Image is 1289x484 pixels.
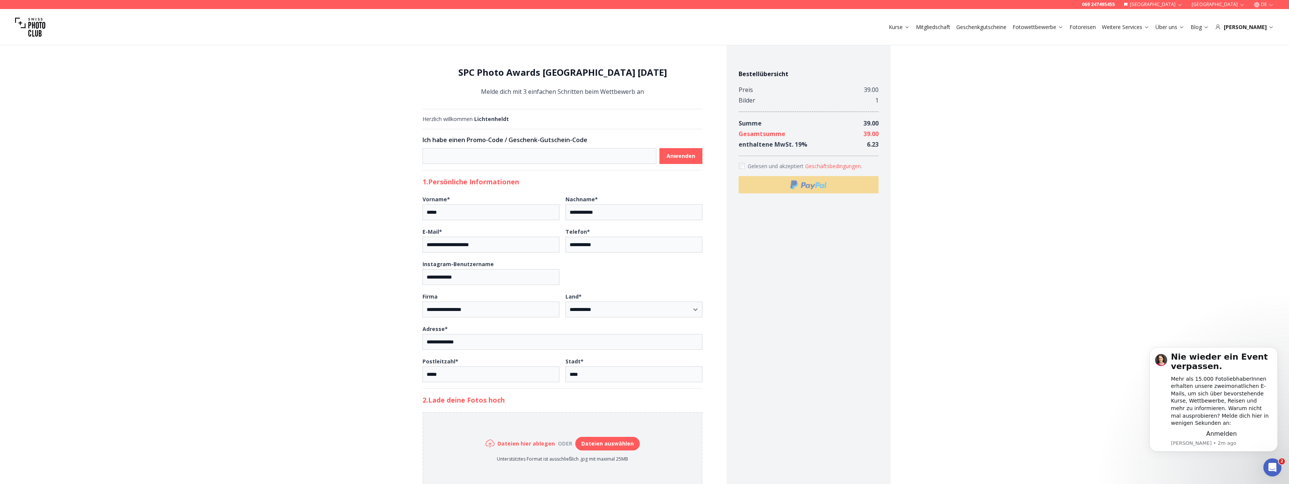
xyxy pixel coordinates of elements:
[739,139,807,150] div: enthaltene MwSt. 19 %
[422,66,702,97] div: Melde dich mit 3 einfachen Schritten beim Wettbewerb an
[565,237,702,253] input: Telefon*
[422,395,702,405] h2: 2. Lade deine Fotos hoch
[422,204,559,220] input: Vorname*
[659,148,702,164] button: Anwenden
[422,115,702,123] div: Herzlich willkommen
[422,302,559,317] input: Firma
[1069,23,1096,31] a: Fotoreisen
[739,118,762,129] div: Summe
[1215,23,1274,31] div: [PERSON_NAME]
[739,176,879,193] button: Paypal
[422,176,702,187] h2: 1. Persönliche Informationen
[1263,458,1281,476] iframe: Intercom live chat
[1099,22,1152,32] button: Weitere Services
[805,162,862,170] button: Accept termsGelesen und akzeptiert
[1102,23,1149,31] a: Weitere Services
[1009,22,1066,32] button: Fotowettbewerbe
[565,204,702,220] input: Nachname*
[422,228,442,235] b: E-Mail *
[863,119,879,127] span: 39.00
[1138,335,1289,464] iframe: Intercom notifications message
[422,334,702,350] input: Adresse*
[565,196,598,203] b: Nachname *
[956,23,1006,31] a: Geschenkgutscheine
[864,84,879,95] div: 39.00
[1012,23,1063,31] a: Fotowettbewerbe
[1191,23,1209,31] a: Blog
[739,95,755,106] div: Bilder
[1279,458,1285,464] span: 2
[1155,23,1185,31] a: Über uns
[953,22,1009,32] button: Geschenkgutscheine
[886,22,913,32] button: Kurse
[667,152,695,160] b: Anwenden
[1188,22,1212,32] button: Blog
[889,23,910,31] a: Kurse
[422,269,559,285] input: Instagram-Benutzername
[739,163,745,169] input: Accept terms
[422,237,559,253] input: E-Mail*
[739,129,785,139] div: Gesamtsumme
[422,293,438,300] b: Firma
[863,130,879,138] span: 39.00
[565,302,702,317] select: Land*
[565,358,584,365] b: Stadt *
[1066,22,1099,32] button: Fotoreisen
[739,69,879,78] h4: Bestellübersicht
[565,228,590,235] b: Telefon *
[555,440,575,447] div: oder
[485,456,640,462] p: Unterstütztes Format ist ausschließlich .jpg mit maximal 25MB
[875,95,879,106] div: 1
[916,23,950,31] a: Mitgliedschaft
[422,66,702,78] h1: SPC Photo Awards [GEOGRAPHIC_DATA] [DATE]
[1082,2,1115,8] a: 069 247495455
[422,366,559,382] input: Postleitzahl*
[422,358,458,365] b: Postleitzahl *
[422,196,450,203] b: Vorname *
[422,135,702,144] h3: Ich habe einen Promo-Code / Geschenk-Gutschein-Code
[498,440,555,447] h6: Dateien hier ablegen
[565,366,702,382] input: Stadt*
[474,115,509,123] b: Lichtenheldt
[913,22,953,32] button: Mitgliedschaft
[867,140,879,149] span: 6.23
[790,180,827,189] img: Paypal
[565,293,582,300] b: Land *
[739,84,753,95] div: Preis
[422,325,448,332] b: Adresse *
[15,12,45,42] img: Swiss photo club
[422,260,494,268] b: Instagram-Benutzername
[1152,22,1188,32] button: Über uns
[748,162,805,170] span: Gelesen und akzeptiert
[575,437,640,450] button: Dateien auswählen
